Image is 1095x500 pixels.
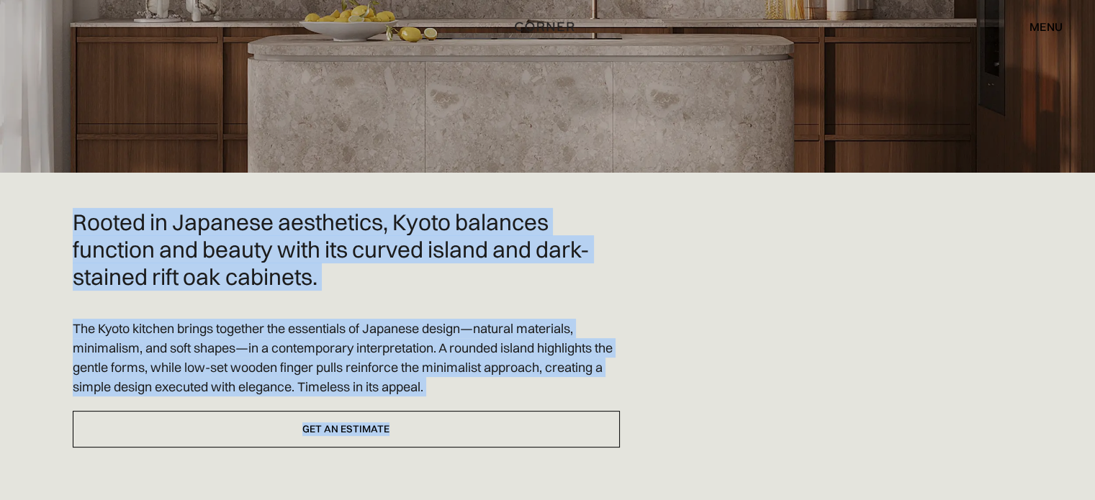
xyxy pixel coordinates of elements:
[510,17,585,36] a: home
[73,319,620,396] p: The Kyoto kitchen brings together the essentials of Japanese design—natural materials, minimalism...
[1015,14,1063,39] div: menu
[73,209,620,290] h2: Rooted in Japanese aesthetics, Kyoto balances function and beauty with its curved island and dark...
[1029,21,1063,32] div: menu
[73,411,620,447] a: Get an estimate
